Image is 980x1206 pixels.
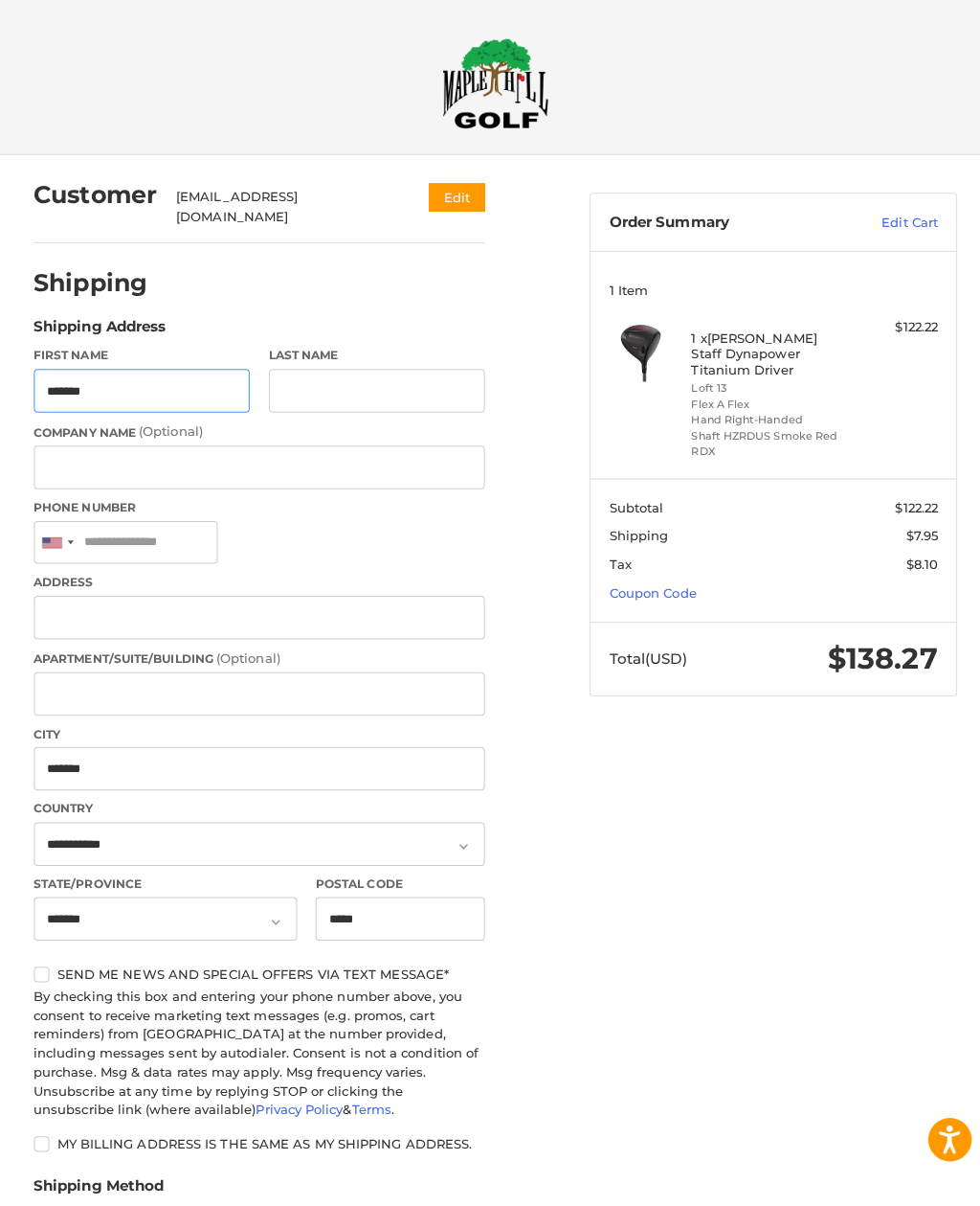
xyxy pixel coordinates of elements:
h3: 1 Item [603,280,927,295]
small: (Optional) [214,643,278,658]
label: Country [33,791,480,808]
div: $122.22 [846,314,927,333]
a: Edit Cart [824,211,927,230]
h2: Customer [33,178,156,208]
label: Send me news and special offers via text message* [33,956,480,971]
li: Flex A Flex [683,392,841,408]
span: Subtotal [603,494,657,510]
span: $138.27 [818,633,927,669]
label: Phone Number [33,493,480,511]
span: Shipping [603,522,661,537]
li: Loft 13 [683,375,841,392]
h2: Shipping [33,265,146,295]
h4: 1 x [PERSON_NAME] Staff Dynapower Titanium Driver [683,327,841,374]
div: [EMAIL_ADDRESS][DOMAIN_NAME] [174,186,387,223]
h3: Order Summary [603,211,824,230]
span: $7.95 [896,522,927,537]
img: Maple Hill Golf [437,37,543,127]
small: (Optional) [138,419,201,434]
label: My billing address is the same as my shipping address. [33,1124,480,1139]
div: By checking this box and entering your phone number above, you consent to receive marketing text ... [33,976,480,1107]
div: United States: +1 [34,516,78,557]
legend: Shipping Address [33,312,165,343]
label: Company Name [33,418,480,437]
span: Total (USD) [603,642,679,660]
label: Address [33,567,480,584]
label: Last Name [266,343,480,360]
a: Privacy Policy [254,1089,340,1104]
span: $8.10 [896,550,927,565]
label: First Name [33,343,248,360]
li: Shaft HZRDUS Smoke Red RDX [683,423,841,455]
label: City [33,717,480,735]
a: Terms [348,1089,388,1104]
a: Coupon Code [603,579,689,594]
legend: Shipping Method [33,1162,163,1193]
li: Hand Right-Handed [683,407,841,423]
label: Postal Code [312,866,479,883]
button: Edit [424,181,479,209]
label: Apartment/Suite/Building [33,642,480,661]
span: Tax [603,550,625,565]
label: State/Province [33,866,294,883]
span: $122.22 [885,494,927,510]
